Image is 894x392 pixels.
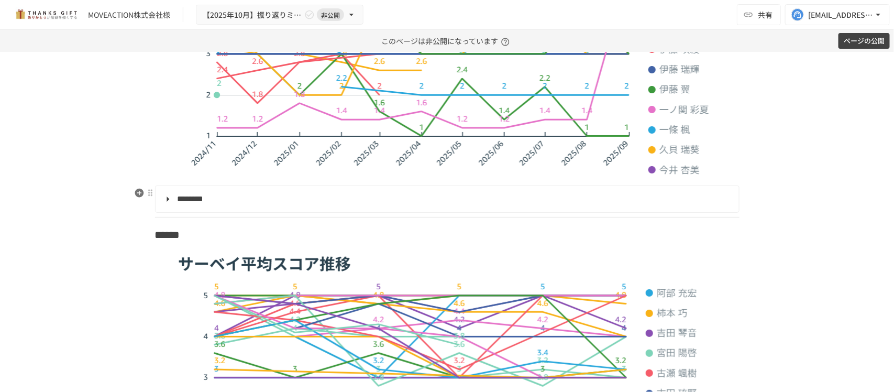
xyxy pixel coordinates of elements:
button: [EMAIL_ADDRESS][DOMAIN_NAME] [785,4,890,25]
span: 非公開 [317,9,344,20]
p: このページは非公開になっています [381,30,513,52]
div: [EMAIL_ADDRESS][DOMAIN_NAME] [808,8,873,21]
button: 【2025年10月】振り返りミーティング非公開 [196,5,363,25]
span: 【2025年10月】振り返りミーティング [203,8,302,21]
span: 共有 [758,9,772,20]
img: mMP1OxWUAhQbsRWCurg7vIHe5HqDpP7qZo7fRoNLXQh [13,6,80,23]
div: MOVEACTION株式会社様 [88,9,170,20]
button: 共有 [737,4,781,25]
button: ページの公開 [838,33,890,49]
